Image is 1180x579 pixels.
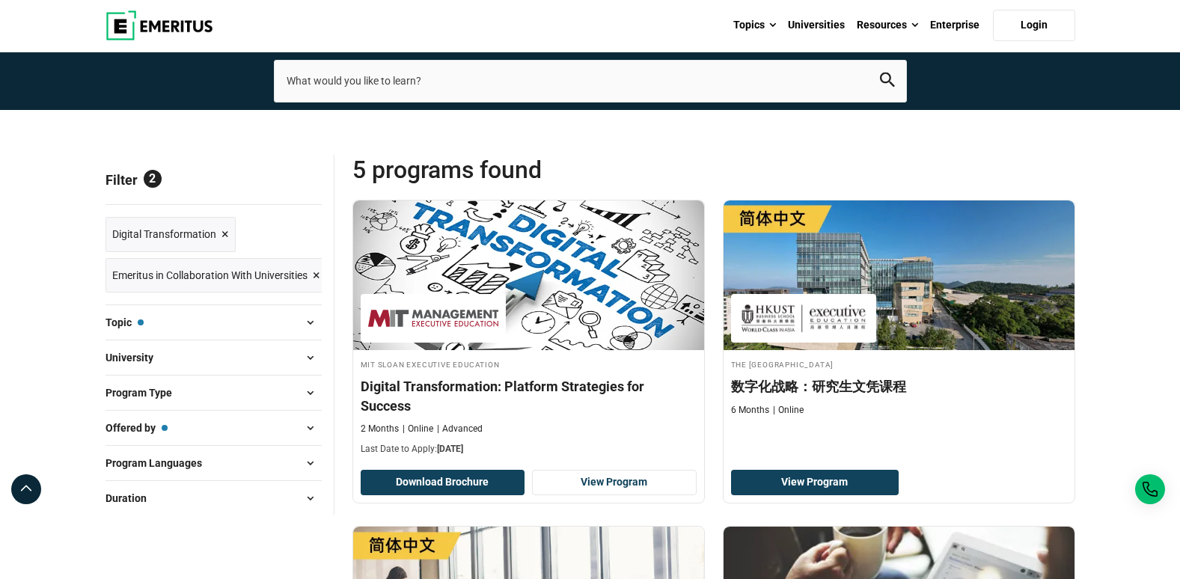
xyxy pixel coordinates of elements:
a: Strategy and Innovation Course by MIT Sloan Executive Education - August 28, 2025 MIT Sloan Execu... [353,200,704,463]
img: 数字化战略：研究生文凭课程 | Online Digital Transformation Course [724,200,1074,350]
p: Filter [106,155,322,204]
span: Duration [106,490,159,506]
span: Digital Transformation [112,226,216,242]
p: Online [403,423,433,435]
a: search [880,76,895,91]
h4: 数字化战略：研究生文凭课程 [731,377,1067,396]
span: Offered by [106,420,168,436]
h4: MIT Sloan Executive Education [361,358,697,370]
span: Program Languages [106,455,214,471]
p: 6 Months [731,404,769,417]
span: 2 [144,170,162,188]
span: Emeritus in Collaboration With Universities [112,267,308,284]
span: × [313,265,320,287]
span: × [221,224,229,245]
button: Download Brochure [361,470,525,495]
a: View Program [532,470,697,495]
p: Online [773,404,804,417]
span: Program Type [106,385,184,401]
a: Emeritus in Collaboration With Universities × [106,258,327,293]
span: Topic [106,314,144,331]
a: Login [993,10,1075,41]
a: Digital Transformation × [106,217,236,252]
button: Duration [106,487,322,509]
h4: The [GEOGRAPHIC_DATA] [731,358,1067,370]
img: The Hong Kong University of Science and Technology [739,301,869,335]
a: Reset all [275,172,322,192]
p: Last Date to Apply: [361,443,697,456]
input: search-page [274,60,907,102]
span: 5 Programs found [352,155,714,185]
p: Advanced [437,423,483,435]
h4: Digital Transformation: Platform Strategies for Success [361,377,697,414]
button: Program Languages [106,452,322,474]
span: University [106,349,165,366]
button: search [880,73,895,90]
span: [DATE] [437,444,463,454]
img: MIT Sloan Executive Education [368,301,498,335]
button: Offered by [106,417,322,439]
button: Topic [106,311,322,334]
a: Digital Transformation Course by The Hong Kong University of Science and Technology - The Hong Ko... [724,200,1074,424]
p: 2 Months [361,423,399,435]
button: Program Type [106,382,322,404]
button: University [106,346,322,369]
img: Digital Transformation: Platform Strategies for Success | Online Strategy and Innovation Course [353,200,704,350]
a: View Program [731,470,899,495]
